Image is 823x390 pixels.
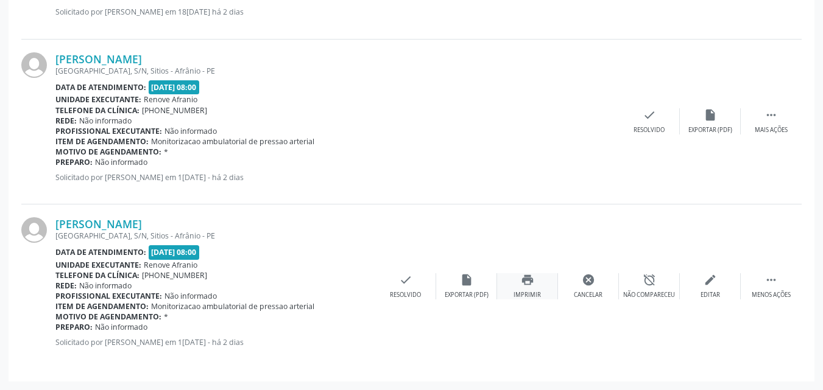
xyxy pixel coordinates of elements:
[701,291,720,299] div: Editar
[55,217,142,231] a: [PERSON_NAME]
[634,126,665,134] div: Resolvido
[55,301,149,312] b: Item de agendamento:
[149,80,200,94] span: [DATE] 08:00
[55,52,142,66] a: [PERSON_NAME]
[79,116,132,126] span: Não informado
[55,291,162,301] b: Profissional executante:
[55,7,619,17] p: Solicitado por [PERSON_NAME] em 18[DATE] há 2 dias
[765,108,778,122] i: 
[752,291,791,299] div: Menos ações
[55,82,146,92] b: Data de atendimento:
[164,291,217,301] span: Não informado
[55,172,619,183] p: Solicitado por [PERSON_NAME] em 1[DATE] - há 2 dias
[55,247,146,257] b: Data de atendimento:
[55,260,141,270] b: Unidade executante:
[765,273,778,287] i: 
[142,270,207,280] span: [PHONE_NUMBER]
[55,126,162,136] b: Profissional executante:
[390,291,421,299] div: Resolvido
[643,273,656,287] i: alarm_off
[704,108,717,122] i: insert_drive_file
[521,273,534,287] i: print
[55,105,140,116] b: Telefone da clínica:
[55,147,161,157] b: Motivo de agendamento:
[399,273,412,287] i: check
[55,270,140,280] b: Telefone da clínica:
[55,231,375,241] div: [GEOGRAPHIC_DATA], S/N, Sitios - Afrânio - PE
[514,291,541,299] div: Imprimir
[151,301,314,312] span: Monitorizacao ambulatorial de pressao arterial
[164,126,217,136] span: Não informado
[55,280,77,291] b: Rede:
[623,291,675,299] div: Não compareceu
[755,126,788,134] div: Mais ações
[55,136,149,147] b: Item de agendamento:
[643,108,656,122] i: check
[55,94,141,105] b: Unidade executante:
[55,157,93,167] b: Preparo:
[55,66,619,76] div: [GEOGRAPHIC_DATA], S/N, Sitios - Afrânio - PE
[142,105,207,116] span: [PHONE_NUMBER]
[95,322,147,332] span: Não informado
[574,291,602,299] div: Cancelar
[55,337,375,347] p: Solicitado por [PERSON_NAME] em 1[DATE] - há 2 dias
[21,217,47,243] img: img
[144,260,197,270] span: Renove Afranio
[55,322,93,332] b: Preparo:
[79,280,132,291] span: Não informado
[704,273,717,287] i: edit
[55,116,77,126] b: Rede:
[151,136,314,147] span: Monitorizacao ambulatorial de pressao arterial
[144,94,197,105] span: Renove Afranio
[688,126,732,134] div: Exportar (PDF)
[445,291,489,299] div: Exportar (PDF)
[95,157,147,167] span: Não informado
[582,273,595,287] i: cancel
[460,273,473,287] i: insert_drive_file
[149,245,200,259] span: [DATE] 08:00
[55,312,161,322] b: Motivo de agendamento:
[21,52,47,78] img: img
